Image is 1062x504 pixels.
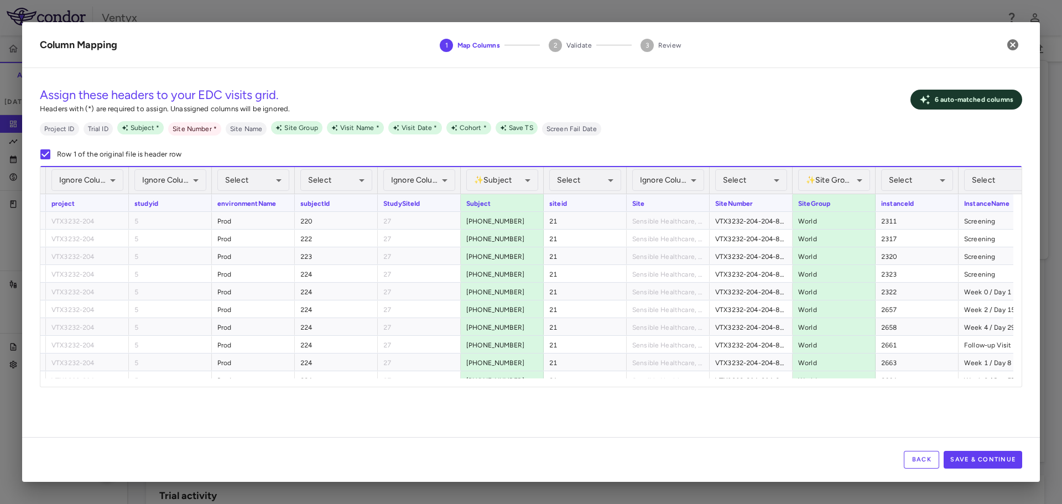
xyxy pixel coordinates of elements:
[126,123,164,133] span: Subject *
[461,300,544,318] div: [PHONE_NUMBER]
[710,318,793,335] div: VTX3232-204-204-840012
[627,318,710,335] div: Sensible Healthcare, LLC
[544,300,627,318] div: 21
[212,194,295,211] div: environmentName
[129,283,212,300] div: 5
[793,300,876,318] div: World
[876,371,959,388] div: 2664
[378,283,461,300] div: 27
[46,212,129,229] div: VTX3232-204
[710,371,793,388] div: VTX3232-204-204-840012
[461,354,544,371] div: [PHONE_NUMBER]
[457,40,500,50] span: Map Columns
[959,283,1042,300] div: Week 0 / Day 1
[378,354,461,371] div: 27
[876,318,959,335] div: 2658
[904,451,939,469] button: Back
[461,336,544,353] div: [PHONE_NUMBER]
[723,175,746,185] span: Select
[544,265,627,282] div: 21
[295,318,378,335] div: 224
[959,247,1042,264] div: Screening
[542,124,601,134] span: Screen Fail Date
[129,371,212,388] div: 5
[876,354,959,371] div: 2663
[378,318,461,335] div: 27
[129,194,212,211] div: studyid
[295,354,378,371] div: 224
[461,265,544,282] div: [PHONE_NUMBER]
[959,318,1042,335] div: Week 4 / Day 29
[129,230,212,247] div: 5
[212,283,295,300] div: Prod
[46,371,129,388] div: VTX3232-204
[959,230,1042,247] div: Screening
[46,354,129,371] div: VTX3232-204
[378,194,461,211] div: StudySiteId
[378,230,461,247] div: 27
[544,247,627,264] div: 21
[710,212,793,229] div: VTX3232-204-204-840012
[627,283,710,300] div: Sensible Healthcare, LLC
[876,247,959,264] div: 2320
[710,247,793,264] div: VTX3232-204-204-840012
[397,123,442,133] span: Visit Date *
[793,371,876,388] div: World
[295,247,378,264] div: 223
[129,300,212,318] div: 5
[378,265,461,282] div: 27
[627,265,710,282] div: Sensible Healthcare, LLC
[793,283,876,300] div: World
[129,354,212,371] div: 5
[466,169,538,191] div: ✨ Subject
[959,194,1042,211] div: InstanceName
[378,247,461,264] div: 27
[710,194,793,211] div: SiteNumber
[876,194,959,211] div: instanceId
[212,300,295,318] div: Prod
[40,38,117,53] div: Column Mapping
[378,336,461,353] div: 27
[627,354,710,371] div: Sensible Healthcare, LLC
[295,265,378,282] div: 224
[461,371,544,388] div: [PHONE_NUMBER]
[461,230,544,247] div: [PHONE_NUMBER]
[557,175,580,185] span: Select
[455,123,491,133] span: Cohort *
[212,265,295,282] div: Prod
[876,212,959,229] div: 2311
[710,230,793,247] div: VTX3232-204-204-840012
[378,212,461,229] div: 27
[544,283,627,300] div: 21
[295,371,378,388] div: 224
[46,283,129,300] div: VTX3232-204
[46,300,129,318] div: VTX3232-204
[46,318,129,335] div: VTX3232-204
[793,212,876,229] div: World
[544,336,627,353] div: 21
[544,318,627,335] div: 21
[627,300,710,318] div: Sensible Healthcare, LLC
[876,230,959,247] div: 2317
[142,175,195,185] span: Ignore Column
[461,247,544,264] div: [PHONE_NUMBER]
[793,230,876,247] div: World
[295,194,378,211] div: subjectId
[461,283,544,300] div: [PHONE_NUMBER]
[959,212,1042,229] div: Screening
[710,300,793,318] div: VTX3232-204-204-840012
[46,230,129,247] div: VTX3232-204
[295,336,378,353] div: 224
[46,247,129,264] div: VTX3232-204
[295,283,378,300] div: 224
[959,265,1042,282] div: Screening
[544,212,627,229] div: 21
[46,194,129,211] div: project
[876,265,959,282] div: 2323
[793,194,876,211] div: SiteGroup
[295,230,378,247] div: 222
[972,175,995,185] span: Select
[793,265,876,282] div: World
[378,371,461,388] div: 27
[627,230,710,247] div: Sensible Healthcare, LLC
